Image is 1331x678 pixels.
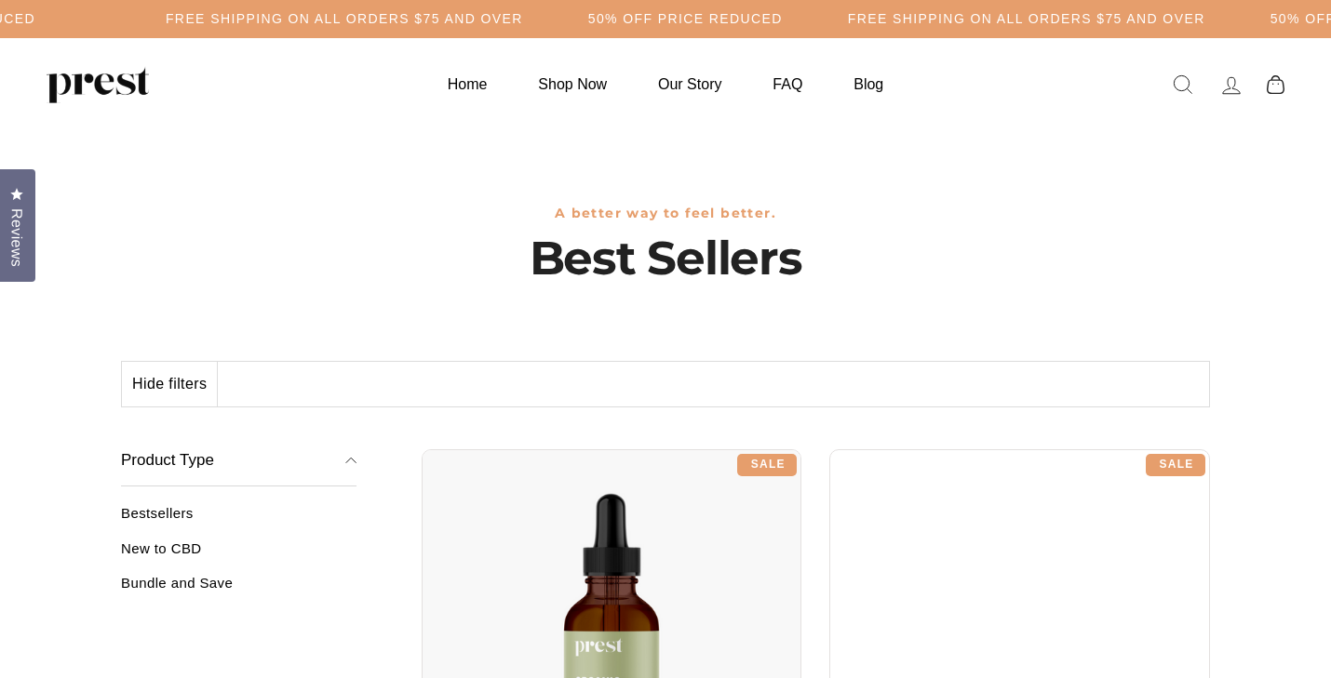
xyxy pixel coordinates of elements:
[5,208,29,267] span: Reviews
[121,231,1210,286] h1: Best Sellers
[424,66,907,102] ul: Primary
[121,435,356,487] button: Product Type
[121,206,1210,221] h3: A better way to feel better.
[588,11,783,27] h5: 50% OFF PRICE REDUCED
[424,66,511,102] a: Home
[121,505,356,536] a: Bestsellers
[515,66,630,102] a: Shop Now
[1146,454,1205,476] div: Sale
[121,575,356,605] a: Bundle and Save
[749,66,826,102] a: FAQ
[848,11,1205,27] h5: Free Shipping on all orders $75 and over
[635,66,745,102] a: Our Story
[47,66,149,103] img: PREST ORGANICS
[121,540,356,571] a: New to CBD
[166,11,523,27] h5: Free Shipping on all orders $75 and over
[122,362,218,406] button: Hide filters
[830,66,907,102] a: Blog
[737,454,797,476] div: Sale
